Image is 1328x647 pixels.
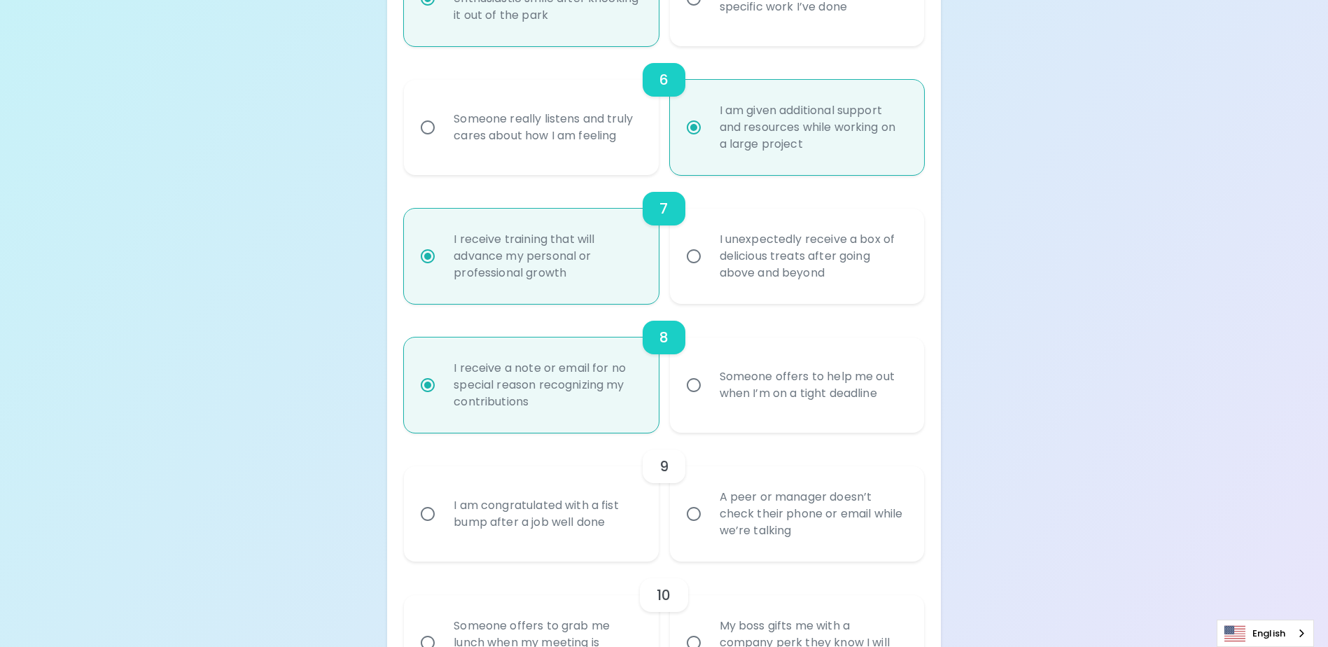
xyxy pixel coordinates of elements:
[1217,620,1314,647] div: Language
[442,480,650,548] div: I am congratulated with a fist bump after a job well done
[708,472,916,556] div: A peer or manager doesn’t check their phone or email while we’re talking
[404,175,923,304] div: choice-group-check
[1217,620,1313,646] a: English
[659,326,669,349] h6: 8
[659,69,669,91] h6: 6
[659,455,669,478] h6: 9
[404,304,923,433] div: choice-group-check
[1217,620,1314,647] aside: Language selected: English
[657,584,671,606] h6: 10
[404,46,923,175] div: choice-group-check
[442,94,650,161] div: Someone really listens and truly cares about how I am feeling
[708,214,916,298] div: I unexpectedly receive a box of delicious treats after going above and beyond
[442,214,650,298] div: I receive training that will advance my personal or professional growth
[659,197,668,220] h6: 7
[708,352,916,419] div: Someone offers to help me out when I’m on a tight deadline
[404,433,923,562] div: choice-group-check
[442,343,650,427] div: I receive a note or email for no special reason recognizing my contributions
[708,85,916,169] div: I am given additional support and resources while working on a large project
